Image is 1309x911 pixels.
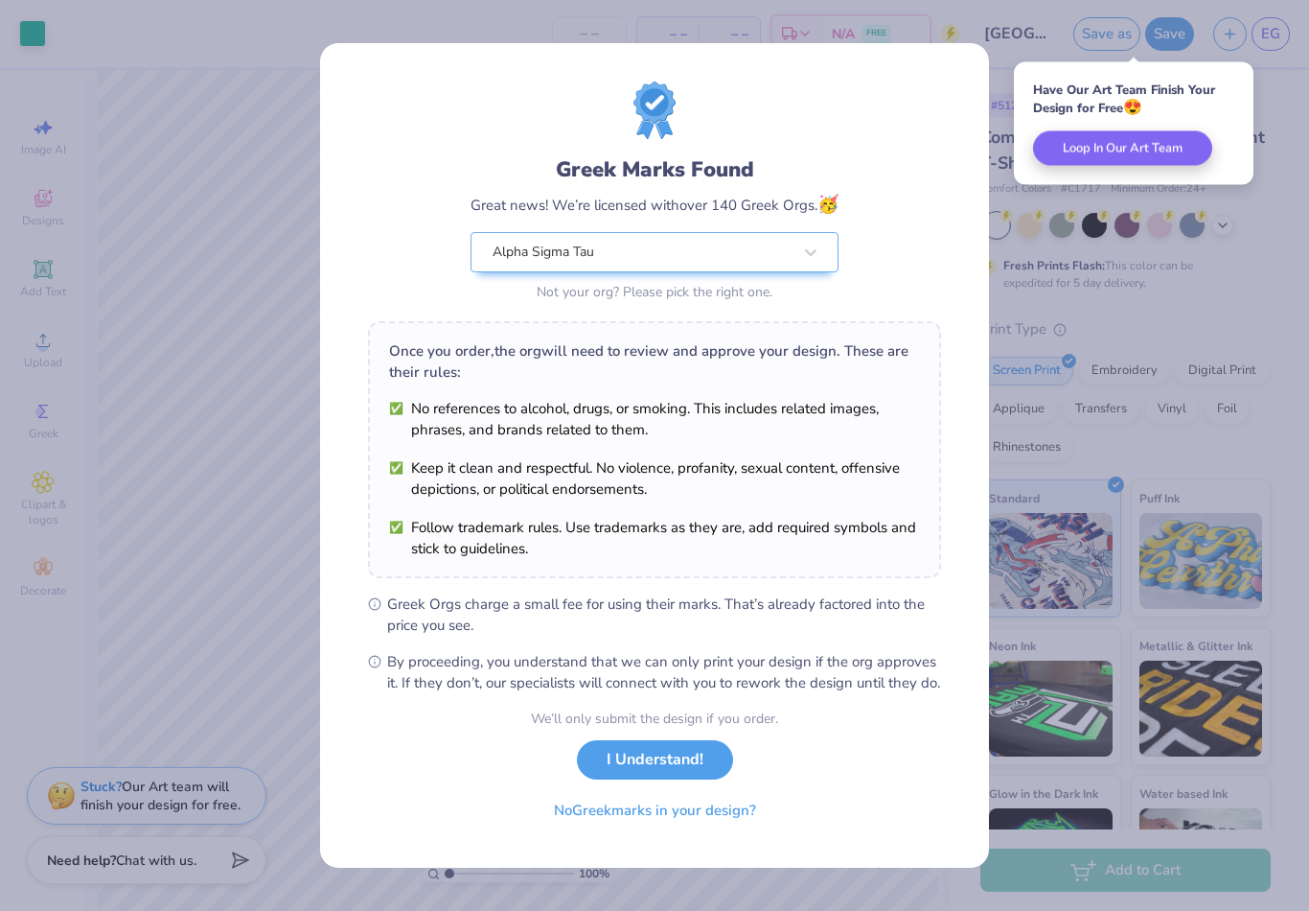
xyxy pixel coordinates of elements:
[633,82,676,139] img: license-marks-badge.png
[1123,97,1142,118] span: 😍
[389,340,920,383] div: Once you order, the org will need to review and approve your design. These are their rules:
[387,594,941,636] span: Greek Orgs charge a small fee for using their marks. That’s already factored into the price you see.
[471,192,838,218] div: Great news! We’re licensed with over 140 Greek Orgs.
[577,740,733,780] button: I Understand!
[1033,82,1234,117] div: Have Our Art Team Finish Your Design for Free
[387,651,941,693] span: By proceeding, you understand that we can only print your design if the org approves it. If they ...
[471,282,838,302] div: Not your org? Please pick the right one.
[471,154,838,185] div: Greek Marks Found
[531,709,778,729] div: We’ll only submit the design if you order.
[538,791,772,830] button: NoGreekmarks in your design?
[817,193,838,216] span: 🥳
[389,398,920,440] li: No references to alcohol, drugs, or smoking. This includes related images, phrases, and brands re...
[389,457,920,500] li: Keep it clean and respectful. No violence, profanity, sexual content, offensive depictions, or po...
[389,517,920,559] li: Follow trademark rules. Use trademarks as they are, add required symbols and stick to guidelines.
[1033,131,1212,166] button: Loop In Our Art Team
